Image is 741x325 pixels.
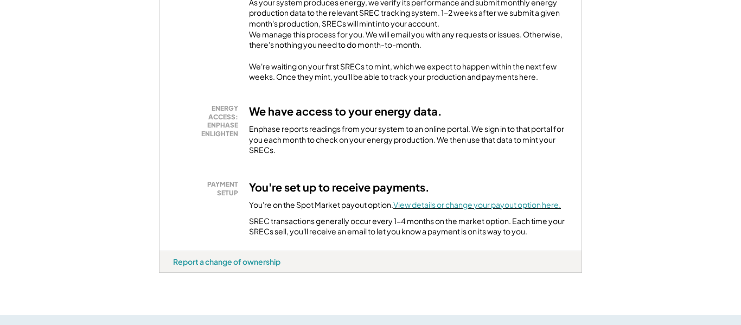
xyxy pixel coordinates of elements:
[249,216,568,237] div: SREC transactions generally occur every 1-4 months on the market option. Each time your SRECs sel...
[178,104,238,138] div: ENERGY ACCESS: ENPHASE ENLIGHTEN
[249,200,561,211] div: You're on the Spot Market payout option.
[178,180,238,197] div: PAYMENT SETUP
[249,180,430,194] h3: You're set up to receive payments.
[249,124,568,156] div: Enphase reports readings from your system to an online portal. We sign in to that portal for you ...
[173,257,280,266] div: Report a change of ownership
[159,273,195,277] div: iw3umsoh - MD 1.5x (BT)
[249,61,568,82] div: We're waiting on your first SRECs to mint, which we expect to happen within the next few weeks. O...
[249,104,442,118] h3: We have access to your energy data.
[393,200,561,209] a: View details or change your payout option here.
